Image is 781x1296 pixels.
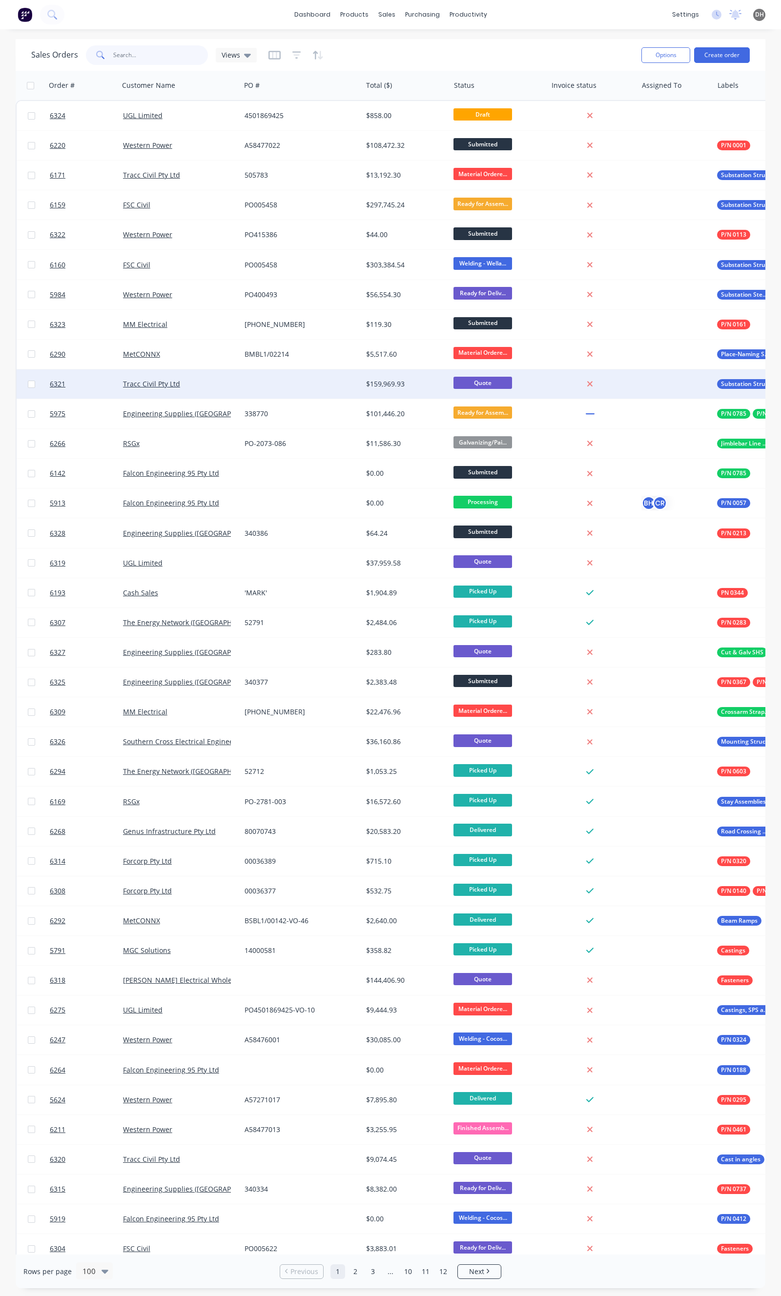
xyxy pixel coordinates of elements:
div: $119.30 [366,320,442,329]
a: 5913 [50,488,123,518]
a: 6220 [50,131,123,160]
span: 6290 [50,349,65,359]
div: [PHONE_NUMBER] [245,320,352,329]
div: 338770 [245,409,352,419]
a: Page 1 is your current page [330,1264,345,1279]
span: Galvanizing/Pai... [453,436,512,448]
span: P/N 0367 [721,677,746,687]
span: 6307 [50,618,65,628]
button: Create order [694,47,750,63]
a: 6322 [50,220,123,249]
a: RSGx [123,439,140,448]
a: 5624 [50,1085,123,1114]
a: Tracc Civil Pty Ltd [123,1154,180,1164]
span: P/N 0295 [721,1095,746,1105]
button: Jimblebar Line Equipment [717,439,774,448]
div: PO005458 [245,200,352,210]
span: P/N 0283 [721,618,746,628]
a: 6292 [50,906,123,935]
span: 6247 [50,1035,65,1045]
div: PO005458 [245,260,352,270]
a: Forcorp Pty Ltd [123,886,172,895]
div: $36,160.86 [366,737,442,747]
div: Status [454,81,474,90]
div: PO # [244,81,260,90]
button: Options [641,47,690,63]
span: Delivered [453,824,512,836]
a: 6304 [50,1234,123,1263]
span: 6328 [50,528,65,538]
span: 6309 [50,707,65,717]
div: 4501869425 [245,111,352,121]
a: 6275 [50,995,123,1025]
a: 6315 [50,1174,123,1204]
span: 6321 [50,379,65,389]
span: 5975 [50,409,65,419]
span: 6318 [50,975,65,985]
span: 6315 [50,1184,65,1194]
button: BHCR [641,496,667,510]
a: MM Electrical [123,320,167,329]
span: 6322 [50,230,65,240]
button: Substation Steel & Ali [717,290,774,300]
span: PN 0344 [721,588,744,598]
span: 6275 [50,1005,65,1015]
div: $11,586.30 [366,439,442,448]
button: P/N 0320 [717,856,750,866]
div: $56,554.30 [366,290,442,300]
span: Substation Structural Steel [721,170,770,180]
span: 5913 [50,498,65,508]
a: Engineering Supplies ([GEOGRAPHIC_DATA]) Pty Ltd [123,528,290,538]
a: 6211 [50,1115,123,1144]
span: Picked Up [453,586,512,598]
span: Ready for Assem... [453,198,512,210]
button: Castings, SPS and Buy In [717,1005,774,1015]
div: CR [653,496,667,510]
div: $159,969.93 [366,379,442,389]
a: 5975 [50,399,123,428]
h1: Sales Orders [31,50,78,60]
a: 6142 [50,459,123,488]
span: P/N 0113 [721,230,746,240]
span: Picked Up [453,794,512,806]
a: 6309 [50,697,123,727]
span: 6326 [50,737,65,747]
span: 6327 [50,648,65,657]
a: 6328 [50,519,123,548]
div: BH [641,496,656,510]
a: 6319 [50,548,123,578]
span: 6324 [50,111,65,121]
span: 5919 [50,1214,65,1224]
a: Western Power [123,230,172,239]
a: dashboard [289,7,335,22]
button: Substation Structural Steel [717,379,774,389]
div: 52712 [245,767,352,776]
button: Fasteners [717,1244,753,1254]
button: P/N 0412 [717,1214,750,1224]
span: Road Crossing Signs [721,827,770,836]
span: Submitted [453,138,512,150]
a: MGC Solutions [123,946,171,955]
span: Views [222,50,240,60]
span: Place-Naming Signage Stands [721,349,770,359]
div: $44.00 [366,230,442,240]
a: 6160 [50,250,123,280]
a: MetCONNX [123,349,160,359]
div: $0.00 [366,468,442,478]
button: P/N 0461 [717,1125,750,1134]
a: Genus Infrastructure Pty Ltd [123,827,216,836]
span: Submitted [453,675,512,687]
a: 6325 [50,668,123,697]
a: Next page [458,1267,501,1276]
button: PN 0344 [717,588,748,598]
a: Western Power [123,290,172,299]
div: $283.80 [366,648,442,657]
span: 6171 [50,170,65,180]
span: Submitted [453,227,512,240]
a: Engineering Supplies ([GEOGRAPHIC_DATA]) Pty Ltd [123,648,290,657]
div: $303,384.54 [366,260,442,270]
button: P/N 0603 [717,767,750,776]
span: 6220 [50,141,65,150]
span: P/N 0603 [721,767,746,776]
a: Western Power [123,1095,172,1104]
